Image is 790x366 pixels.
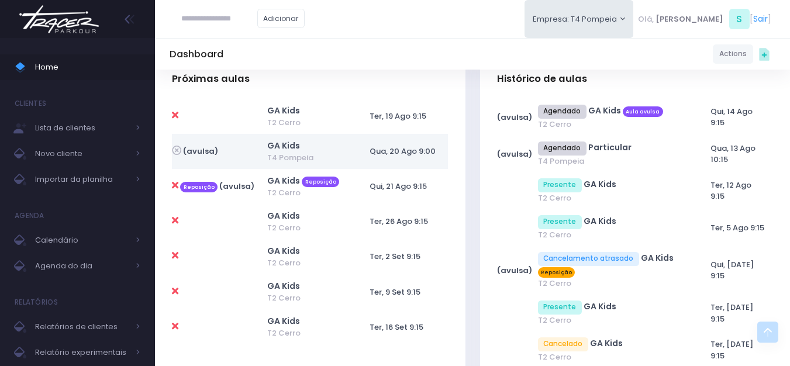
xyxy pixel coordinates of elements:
div: [ ] [633,6,775,32]
span: Agendado [538,141,587,156]
strong: (avulsa) [497,112,532,123]
span: Presente [538,215,582,229]
a: GA Kids [584,178,616,190]
span: Cancelado [538,337,589,351]
span: Agenda do dia [35,258,129,274]
a: Sair [753,13,768,25]
span: S [729,9,750,29]
span: Ter, 26 Ago 9:15 [370,216,428,227]
h5: Dashboard [170,49,223,60]
span: Lista de clientes [35,120,129,136]
span: T2 Cerro [538,119,688,130]
span: Presente [538,178,582,192]
span: T2 Cerro [267,292,346,304]
a: GA Kids [588,105,621,116]
span: Agendado [538,105,587,119]
span: T2 Cerro [538,351,688,363]
strong: (avulsa) [497,149,532,160]
span: Calendário [35,233,129,248]
span: T2 Cerro [538,192,688,204]
strong: (avulsa) [497,265,532,276]
a: GA Kids [267,280,300,292]
span: Próximas aulas [172,73,250,85]
a: GA Kids [584,301,616,312]
span: Qua, 13 Ago 10:15 [710,143,755,165]
span: Ter, [DATE] 9:15 [710,302,753,324]
h4: Relatórios [15,291,58,314]
a: GA Kids [267,315,300,327]
span: T2 Cerro [267,222,346,234]
span: Home [35,60,140,75]
a: GA Kids [267,140,300,151]
span: Aula avulsa [623,106,663,117]
h4: Clientes [15,92,46,115]
span: Ter, 5 Ago 9:15 [710,222,764,233]
span: Reposição [180,182,218,192]
a: GA Kids [267,245,300,257]
span: T2 Cerro [267,327,346,339]
span: Cancelamento atrasado [538,252,640,266]
span: Reposição [302,177,339,187]
span: Qua, 20 Ago 9:00 [370,146,436,157]
strong: (avulsa) [219,181,254,192]
a: GA Kids [641,252,674,264]
span: T2 Cerro [538,278,688,289]
span: Qui, 14 Ago 9:15 [710,106,753,129]
span: Olá, [638,13,654,25]
span: T4 Pompeia [267,152,346,164]
span: T4 Pompeia [538,156,688,167]
span: Reposição [538,267,575,278]
span: Qui, 21 Ago 9:15 [370,181,427,192]
span: Ter, 16 Set 9:15 [370,322,423,333]
span: Ter, 19 Ago 9:15 [370,111,426,122]
span: T2 Cerro [267,257,346,269]
a: Adicionar [257,9,305,28]
span: Importar da planilha [35,172,129,187]
h4: Agenda [15,204,44,227]
span: Ter, 2 Set 9:15 [370,251,420,262]
span: Novo cliente [35,146,129,161]
a: GA Kids [267,175,300,187]
span: Ter, 12 Ago 9:15 [710,179,751,202]
a: Particular [588,141,632,153]
span: Relatórios de clientes [35,319,129,334]
a: GA Kids [590,337,623,349]
span: Ter, 9 Set 9:15 [370,286,420,298]
span: T2 Cerro [267,117,346,129]
span: T2 Cerro [538,315,688,326]
span: Histórico de aulas [497,73,587,85]
span: T2 Cerro [267,187,346,199]
a: GA Kids [267,105,300,116]
span: T2 Cerro [538,229,688,241]
span: Ter, [DATE] 9:15 [710,339,753,361]
span: Qui, [DATE] 9:15 [710,259,754,282]
a: GA Kids [584,215,616,227]
a: GA Kids [267,210,300,222]
span: [PERSON_NAME] [656,13,723,25]
a: Actions [713,44,753,64]
strong: (avulsa) [183,146,218,157]
span: Presente [538,301,582,315]
span: Relatório experimentais [35,345,129,360]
